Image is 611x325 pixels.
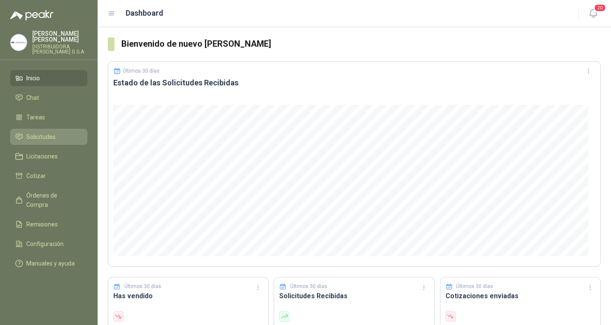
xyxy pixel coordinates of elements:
span: Cotizar [26,171,46,181]
p: [PERSON_NAME] [PERSON_NAME] [32,31,87,42]
h1: Dashboard [126,7,163,19]
h3: Has vendido [113,291,263,301]
h3: Solicitudes Recibidas [279,291,429,301]
a: Manuales y ayuda [10,255,87,271]
span: Remisiones [26,220,58,229]
p: Últimos 30 días [456,283,493,291]
a: Solicitudes [10,129,87,145]
span: Órdenes de Compra [26,191,79,209]
span: Chat [26,93,39,102]
a: Tareas [10,109,87,125]
a: Órdenes de Compra [10,187,87,213]
span: Solicitudes [26,132,56,141]
img: Company Logo [11,34,27,51]
a: Inicio [10,70,87,86]
a: Cotizar [10,168,87,184]
h3: Estado de las Solicitudes Recibidas [113,78,595,88]
span: Licitaciones [26,152,58,161]
p: DISTRIBUIDORA [PERSON_NAME] G S.A [32,44,87,54]
a: Licitaciones [10,148,87,164]
a: Chat [10,90,87,106]
span: Manuales y ayuda [26,259,75,268]
span: Inicio [26,73,40,83]
p: Últimos 30 días [290,283,327,291]
img: Logo peakr [10,10,53,20]
h3: Cotizaciones enviadas [446,291,595,301]
span: Configuración [26,239,64,249]
h3: Bienvenido de nuevo [PERSON_NAME] [121,37,601,51]
p: Últimos 30 días [124,283,161,291]
span: Tareas [26,113,45,122]
button: 20 [586,6,601,21]
p: Últimos 30 días [123,68,160,74]
span: 20 [594,4,606,12]
a: Remisiones [10,216,87,232]
a: Configuración [10,236,87,252]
